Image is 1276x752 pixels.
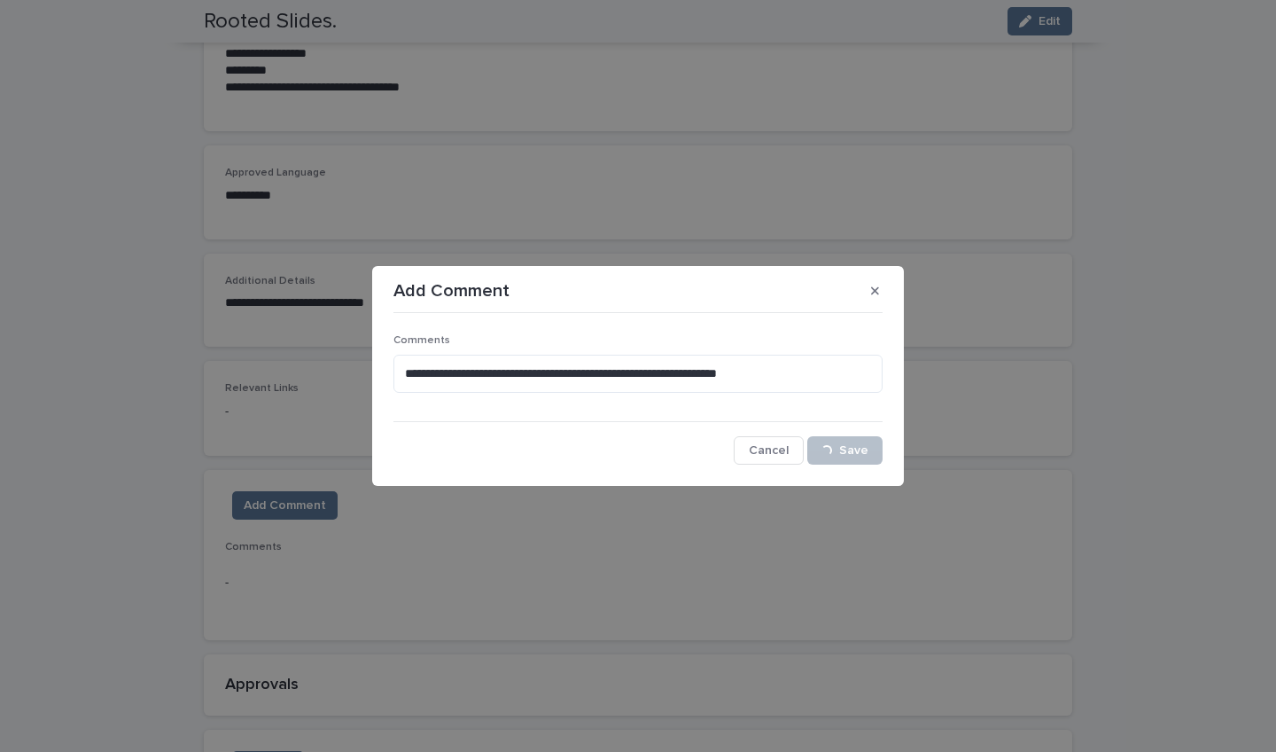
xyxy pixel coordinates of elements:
[749,444,789,457] span: Cancel
[393,335,450,346] span: Comments
[734,436,804,465] button: Cancel
[807,436,883,465] button: Save
[839,444,868,457] span: Save
[393,280,510,302] p: Add Comment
